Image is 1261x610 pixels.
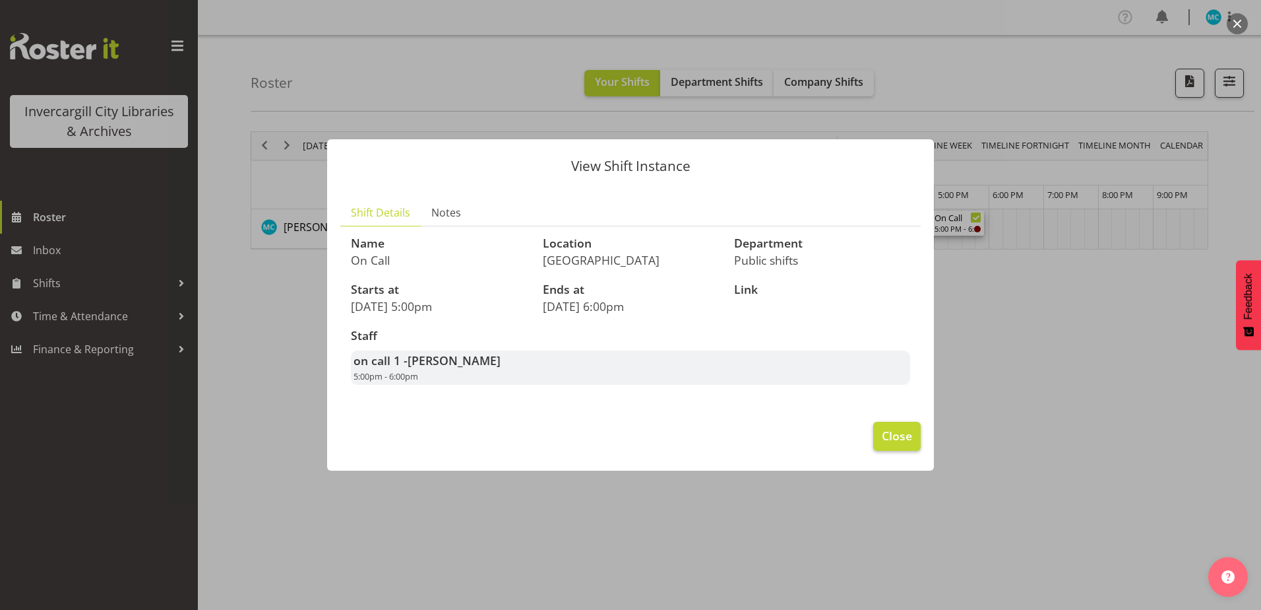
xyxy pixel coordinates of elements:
[351,237,527,250] h3: Name
[543,253,719,267] p: [GEOGRAPHIC_DATA]
[340,159,921,173] p: View Shift Instance
[351,299,527,314] p: [DATE] 5:00pm
[543,283,719,296] h3: Ends at
[734,283,910,296] h3: Link
[1236,260,1261,350] button: Feedback - Show survey
[734,237,910,250] h3: Department
[351,283,527,296] h3: Starts at
[354,353,501,368] strong: on call 1 -
[351,329,910,343] h3: Staff
[543,299,719,314] p: [DATE] 6:00pm
[882,427,912,444] span: Close
[354,370,418,382] span: 5:00pm - 6:00pm
[431,205,461,220] span: Notes
[1243,273,1254,320] span: Feedback
[734,253,910,267] p: Public shifts
[408,353,501,368] span: [PERSON_NAME]
[1221,570,1235,584] img: help-xxl-2.png
[351,205,410,220] span: Shift Details
[873,422,921,451] button: Close
[543,237,719,250] h3: Location
[351,253,527,267] p: On Call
